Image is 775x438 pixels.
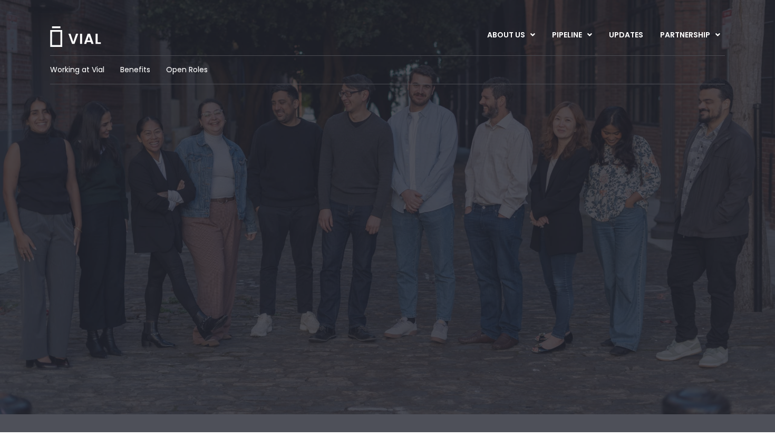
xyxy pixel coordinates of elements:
[166,64,208,75] a: Open Roles
[120,64,150,75] a: Benefits
[652,26,729,44] a: PARTNERSHIPMenu Toggle
[49,26,102,47] img: Vial Logo
[479,26,543,44] a: ABOUT USMenu Toggle
[50,64,104,75] a: Working at Vial
[544,26,600,44] a: PIPELINEMenu Toggle
[600,26,651,44] a: UPDATES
